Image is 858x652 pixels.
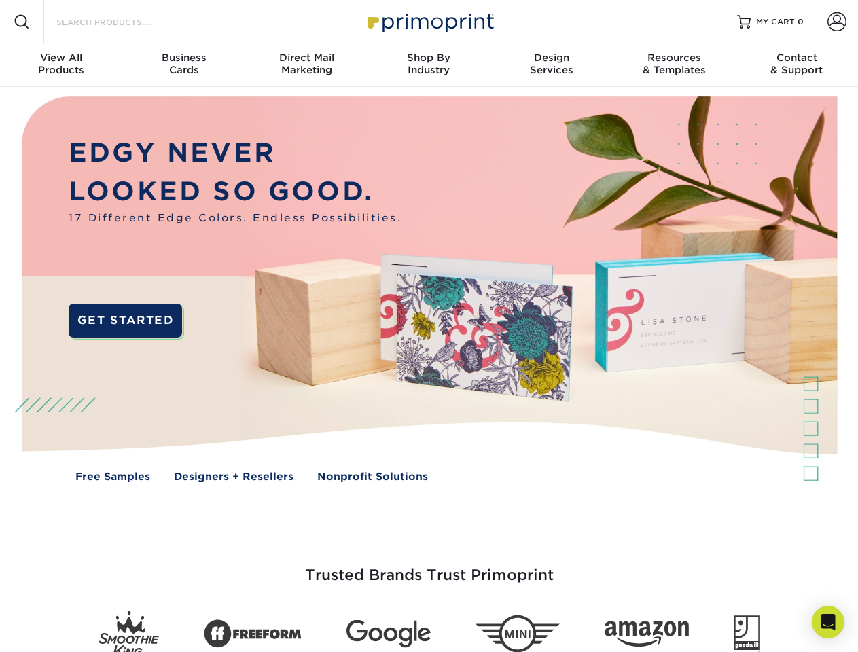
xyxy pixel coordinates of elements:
span: Shop By [368,52,490,64]
p: LOOKED SO GOOD. [69,173,401,211]
span: Direct Mail [245,52,368,64]
span: 0 [798,17,804,26]
a: Resources& Templates [613,43,735,87]
span: Contact [736,52,858,64]
a: DesignServices [490,43,613,87]
div: Open Intercom Messenger [812,606,844,638]
img: Goodwill [734,615,760,652]
img: Google [346,620,431,648]
div: Cards [122,52,245,76]
a: Contact& Support [736,43,858,87]
span: Business [122,52,245,64]
div: & Support [736,52,858,76]
a: GET STARTED [69,304,182,338]
span: 17 Different Edge Colors. Endless Possibilities. [69,211,401,226]
a: Nonprofit Solutions [317,469,428,485]
p: EDGY NEVER [69,134,401,173]
input: SEARCH PRODUCTS..... [55,14,187,30]
span: MY CART [756,16,795,28]
div: Industry [368,52,490,76]
span: Design [490,52,613,64]
h3: Trusted Brands Trust Primoprint [32,534,827,600]
a: BusinessCards [122,43,245,87]
div: Marketing [245,52,368,76]
a: Free Samples [75,469,150,485]
img: Amazon [605,621,689,647]
a: Direct MailMarketing [245,43,368,87]
div: Services [490,52,613,76]
a: Shop ByIndustry [368,43,490,87]
a: Designers + Resellers [174,469,293,485]
span: Resources [613,52,735,64]
div: & Templates [613,52,735,76]
img: Primoprint [361,7,497,36]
